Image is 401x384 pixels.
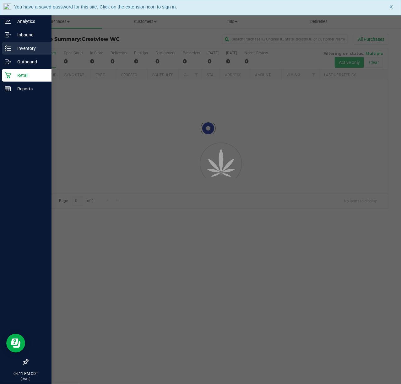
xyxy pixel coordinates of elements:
[11,72,49,79] p: Retail
[3,371,49,376] p: 04:11 PM CDT
[14,4,177,9] span: You have a saved password for this site. Click on the extension icon to sign in.
[5,59,11,65] inline-svg: Outbound
[5,72,11,78] inline-svg: Retail
[390,3,393,11] span: X
[11,31,49,39] p: Inbound
[5,45,11,51] inline-svg: Inventory
[11,45,49,52] p: Inventory
[11,58,49,66] p: Outbound
[11,85,49,93] p: Reports
[5,86,11,92] inline-svg: Reports
[11,18,49,25] p: Analytics
[5,32,11,38] inline-svg: Inbound
[5,18,11,24] inline-svg: Analytics
[6,334,25,353] iframe: Resource center
[3,376,49,381] p: [DATE]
